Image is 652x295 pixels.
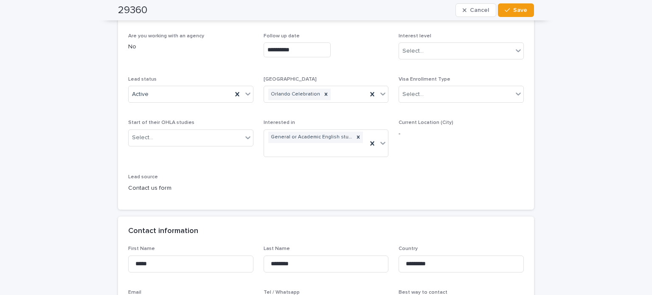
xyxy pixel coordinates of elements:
div: Select... [402,47,424,56]
span: Interested in [264,120,295,125]
p: No [128,42,253,51]
span: Visa Enrollment Type [399,77,450,82]
span: Email [128,290,141,295]
div: Select... [132,133,153,142]
span: Start of their OHLA studies [128,120,194,125]
span: Interest level [399,34,431,39]
button: Save [498,3,534,17]
div: Select... [402,90,424,99]
span: Last Name [264,246,290,251]
span: Cancel [470,7,489,13]
span: Lead status [128,77,157,82]
span: Are you working with an agency [128,34,204,39]
p: - [399,129,524,138]
span: Current Location (City) [399,120,453,125]
span: Follow up date [264,34,300,39]
h2: 29360 [118,4,147,17]
h2: Contact information [128,227,198,236]
span: First Name [128,246,155,251]
span: Tel / Whatsapp [264,290,300,295]
span: Best way to contact [399,290,447,295]
div: Orlando Celebration [268,89,321,100]
button: Cancel [455,3,496,17]
p: Contact us form [128,184,253,193]
span: Country [399,246,418,251]
span: Lead source [128,174,158,180]
span: [GEOGRAPHIC_DATA] [264,77,317,82]
div: General or Academic English studies [268,132,354,143]
span: Save [513,7,527,13]
span: Active [132,90,149,99]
